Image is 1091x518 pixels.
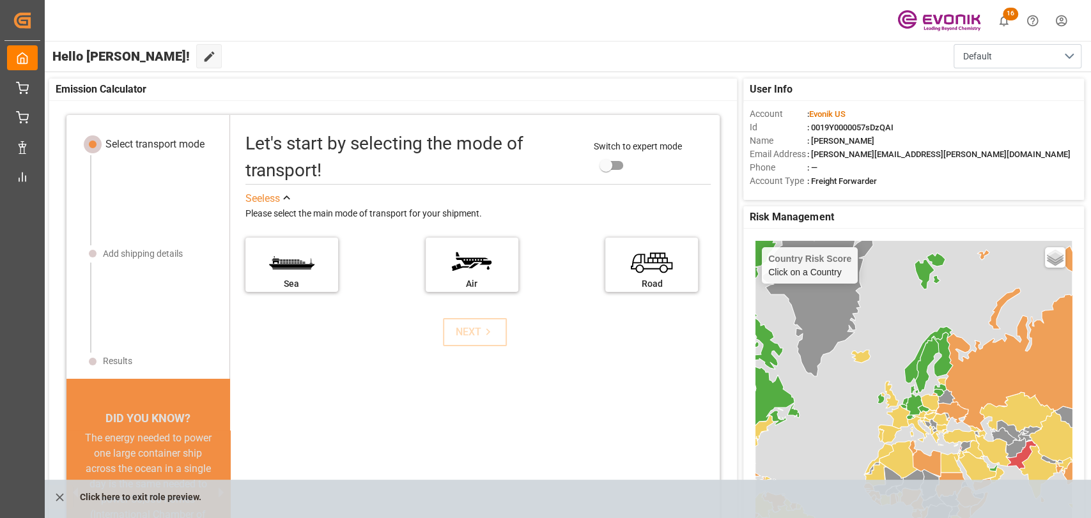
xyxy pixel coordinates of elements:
a: Layers [1045,247,1065,268]
span: 16 [1003,8,1018,20]
div: See less [245,191,280,206]
p: Click here to exit role preview. [80,485,201,509]
div: Select transport mode [105,137,205,152]
span: Account [750,107,807,121]
div: NEXT [456,324,495,340]
button: show 16 new notifications [989,6,1018,35]
div: Air [432,277,512,291]
span: Email Address [750,148,807,161]
span: Switch to expert mode [594,141,682,151]
span: Account Type [750,174,807,188]
div: Road [612,277,692,291]
button: Help Center [1018,6,1047,35]
span: : Freight Forwarder [807,176,877,186]
div: Let's start by selecting the mode of transport! [245,130,581,184]
span: Default [963,50,992,63]
div: Please select the main mode of transport for your shipment. [245,206,711,222]
span: : [807,109,846,119]
div: Results [103,354,132,368]
span: Phone [750,161,807,174]
button: close role preview [47,485,73,509]
span: Emission Calculator [56,82,146,97]
button: open menu [954,44,1081,68]
span: Hello [PERSON_NAME]! [52,44,190,68]
span: Id [750,121,807,134]
span: : 0019Y0000057sDzQAI [807,123,894,132]
h4: Country Risk Score [768,254,851,264]
div: Sea [252,277,332,291]
span: Name [750,134,807,148]
span: : [PERSON_NAME][EMAIL_ADDRESS][PERSON_NAME][DOMAIN_NAME] [807,149,1071,159]
div: Click on a Country [768,254,851,277]
span: User Info [750,82,793,97]
span: Risk Management [750,209,833,225]
button: NEXT [443,318,507,346]
span: Evonik US [809,109,846,119]
img: Evonik-brand-mark-Deep-Purple-RGB.jpeg_1700498283.jpeg [897,10,980,32]
span: : [PERSON_NAME] [807,136,874,146]
div: DID YOU KNOW? [66,406,230,430]
span: : — [807,163,817,172]
div: Add shipping details [103,247,183,261]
